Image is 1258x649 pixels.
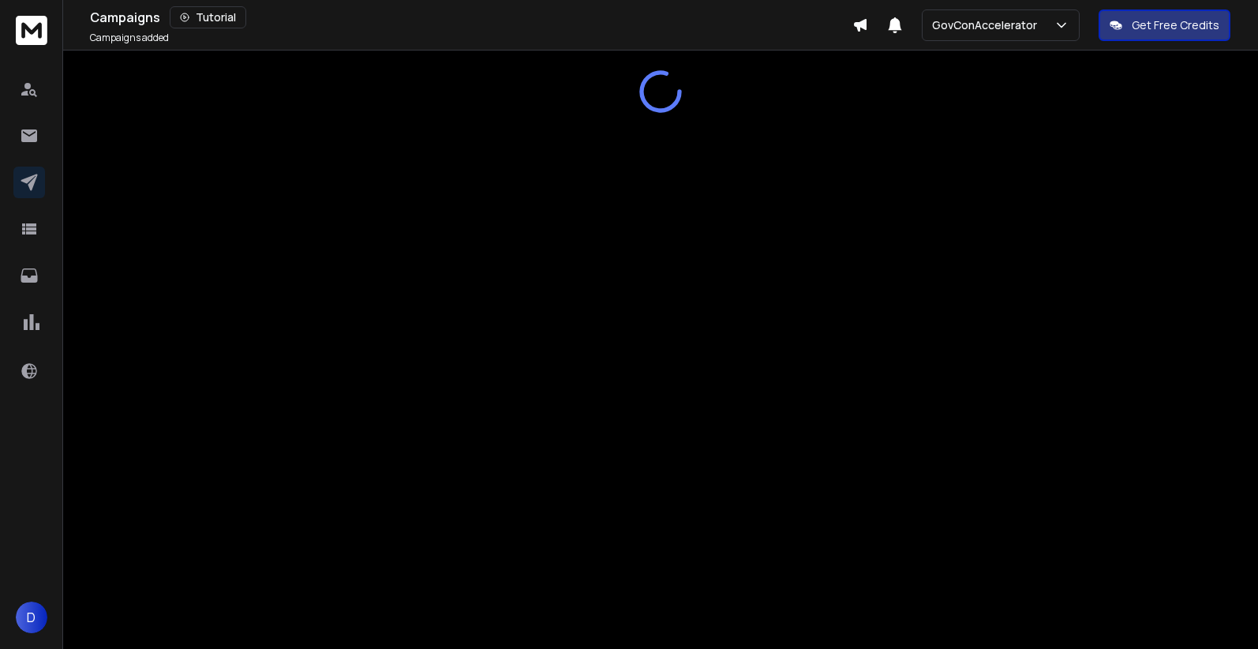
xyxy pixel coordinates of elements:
div: Campaigns [90,6,852,28]
p: GovConAccelerator [932,17,1043,33]
button: D [16,602,47,633]
button: Get Free Credits [1099,9,1230,41]
p: Get Free Credits [1132,17,1219,33]
p: Campaigns added [90,32,169,44]
button: Tutorial [170,6,246,28]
